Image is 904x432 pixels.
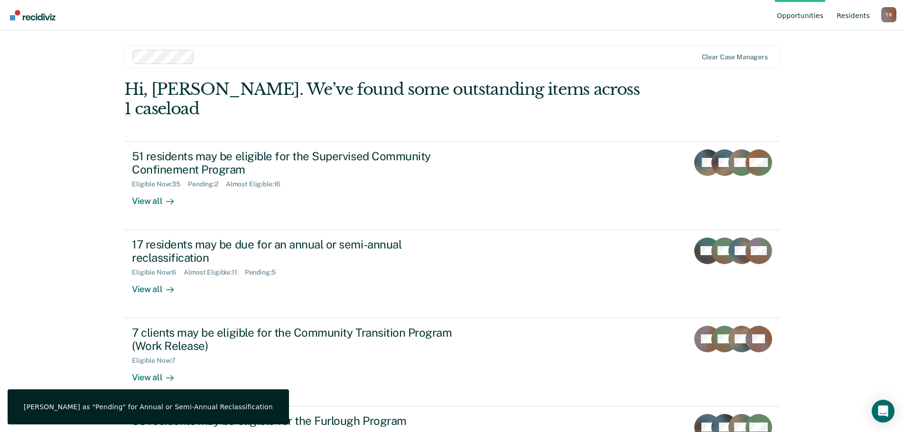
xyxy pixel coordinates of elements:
div: 17 residents may be due for an annual or semi-annual reclassification [132,238,465,265]
div: Pending : 2 [188,180,226,188]
div: Almost Eligible : 16 [226,180,289,188]
div: [PERSON_NAME] as "Pending" for Annual or Semi-Annual Reclassification [24,403,273,411]
div: 33 residents may be eligible for the Furlough Program [132,414,465,428]
div: Eligible Now : 7 [132,357,183,365]
div: Pending : 5 [245,268,283,276]
div: Hi, [PERSON_NAME]. We’ve found some outstanding items across 1 caseload [124,80,649,119]
a: 7 clients may be eligible for the Community Transition Program (Work Release)Eligible Now:7View all [124,318,780,406]
div: Open Intercom Messenger [872,400,895,423]
div: View all [132,188,185,207]
div: Almost Eligible : 11 [184,268,245,276]
div: T R [881,7,896,22]
a: 51 residents may be eligible for the Supervised Community Confinement ProgramEligible Now:35Pendi... [124,141,780,230]
div: Eligible Now : 6 [132,268,184,276]
div: 51 residents may be eligible for the Supervised Community Confinement Program [132,149,465,177]
img: Recidiviz [10,10,56,20]
div: Eligible Now : 35 [132,180,188,188]
div: View all [132,276,185,295]
a: 17 residents may be due for an annual or semi-annual reclassificationEligible Now:6Almost Eligibl... [124,230,780,318]
div: 7 clients may be eligible for the Community Transition Program (Work Release) [132,326,465,353]
div: View all [132,365,185,383]
button: Profile dropdown button [881,7,896,22]
div: Clear case managers [702,53,768,61]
